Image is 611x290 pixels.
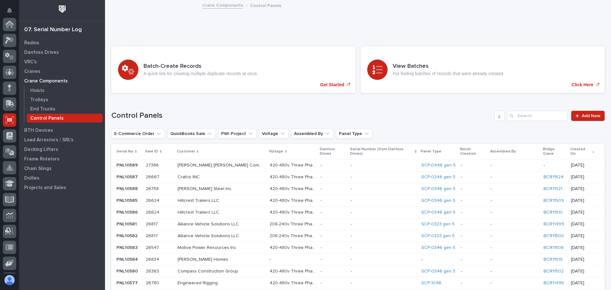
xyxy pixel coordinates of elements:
p: 27386 [146,161,160,168]
a: Crane Components [19,76,105,86]
p: Voltage [269,148,283,155]
p: PNL10585 [116,197,139,203]
h3: View Batches [393,63,504,70]
p: Hillcrest Trailers LLC [178,209,221,215]
a: End Trucks [25,104,105,113]
a: BCR11499 [544,222,564,227]
p: - [320,222,346,227]
p: - [491,280,538,286]
p: - [491,198,538,203]
a: Add New [571,111,605,121]
a: BCR11500 [544,233,564,239]
a: BCR11519 [544,257,563,262]
h3: Batch-Create Records [144,63,258,70]
p: - [461,280,486,286]
a: Chain Slings [19,164,105,173]
a: BCR11510 [544,210,563,215]
a: BCR11524 [544,174,564,180]
p: 26624 [146,209,161,215]
p: [DATE] [571,233,594,239]
p: Get Started [320,82,344,88]
a: Cranes [19,67,105,76]
tr: PNL10583PNL10583 2654726547 Motive Power Resources IncMotive Power Resources Inc 420-480v Three P... [111,242,605,254]
a: Click Here [361,46,605,93]
a: BCR11502 [544,269,564,274]
p: - [351,209,353,215]
p: 420-480v Three Phase [270,267,317,274]
p: [DATE] [571,269,594,274]
img: Workspace Logo [56,3,68,15]
p: - [320,269,346,274]
p: PNL10584 [116,256,139,262]
p: [DATE] [571,186,594,192]
p: Motive Power Resources Inc [178,244,237,251]
tr: PNL10577PNL10577 2678026780 Engineered RiggingEngineered Rigging 420-480v Three Phase420-480v Thr... [111,277,605,289]
tr: PNL10588PNL10588 2675826758 [PERSON_NAME] Steel Inc[PERSON_NAME] Steel Inc 420-480v Three Phase42... [111,183,605,195]
a: SCP-0346 gen 5 [421,210,455,215]
p: Alliance Vehicle Solutions LLC [178,232,240,239]
p: Control Panels [250,2,281,9]
p: - [351,256,353,262]
p: - [320,280,346,286]
p: PNL10589 [116,161,139,168]
p: [DATE] [571,163,594,168]
button: Panel Type [336,129,373,139]
p: 26817 [146,232,159,239]
p: [PERSON_NAME] [PERSON_NAME] Company [178,161,266,168]
p: Bridge Crane [543,146,566,158]
a: BTH Devices [19,125,105,135]
p: Crafco INC [178,173,201,180]
a: Radios [19,38,105,47]
p: PNL10580 [116,267,139,274]
tr: PNL10580PNL10580 2636326363 Compass Construction GroupCompass Construction Group 420-480v Three P... [111,265,605,277]
p: - [351,220,353,227]
p: [DATE] [571,257,594,262]
p: [PERSON_NAME] Steel Inc [178,185,233,192]
a: Control Panels [25,114,105,123]
p: [DATE] [571,280,594,286]
button: QuickBooks Sale [167,129,216,139]
button: Notifications [3,4,16,17]
p: - [351,232,353,239]
a: Frame Rotators [19,154,105,164]
p: - [491,210,538,215]
p: Radios [24,40,39,46]
button: Assembled By [291,129,334,139]
p: - [461,210,486,215]
p: Cranes [24,69,40,74]
p: - [491,174,538,180]
a: BCR11509 [544,198,564,203]
p: Trolleys [30,97,48,103]
a: SCP-0346 gen 5 [421,198,455,203]
p: [DATE] [571,198,594,203]
p: - [320,198,346,203]
p: Control Panels [30,116,64,121]
p: 26834 [146,256,160,262]
p: - [320,174,346,180]
span: Add New [582,114,600,118]
p: [PERSON_NAME] Homes [178,256,229,262]
a: BCR11521 [544,186,562,192]
p: Projects and Sales [24,185,66,191]
a: SCP-1046 [421,280,441,286]
p: - [351,197,353,203]
p: VRC's [24,59,37,65]
p: - [461,174,486,180]
p: Danfoss Drives [320,146,346,158]
p: Hillcrest Trailers LLC [178,197,221,203]
button: PWI Project [218,129,256,139]
tr: PNL10589PNL10589 2738627386 [PERSON_NAME] [PERSON_NAME] Company[PERSON_NAME] [PERSON_NAME] Compan... [111,159,605,171]
div: 07. Serial Number Log [24,26,82,33]
p: - [320,163,346,168]
p: Alliance Vehicle Solutions LLC [178,220,240,227]
p: - [351,173,353,180]
p: Frame Rotators [24,156,60,162]
button: E-Commerce Order [111,129,165,139]
tr: PNL10581PNL10581 2681726817 Alliance Vehicle Solutions LLCAlliance Vehicle Solutions LLC 208-240v... [111,218,605,230]
tr: PNL10587PNL10587 2666726667 Crafco INCCrafco INC 420-480v Three Phase420-480v Three Phase --- SCP... [111,171,605,183]
p: [DATE] [571,245,594,251]
p: [DATE] [571,210,594,215]
p: BTH Devices [24,128,53,133]
p: Panel Type [421,148,441,155]
p: - [461,257,486,262]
